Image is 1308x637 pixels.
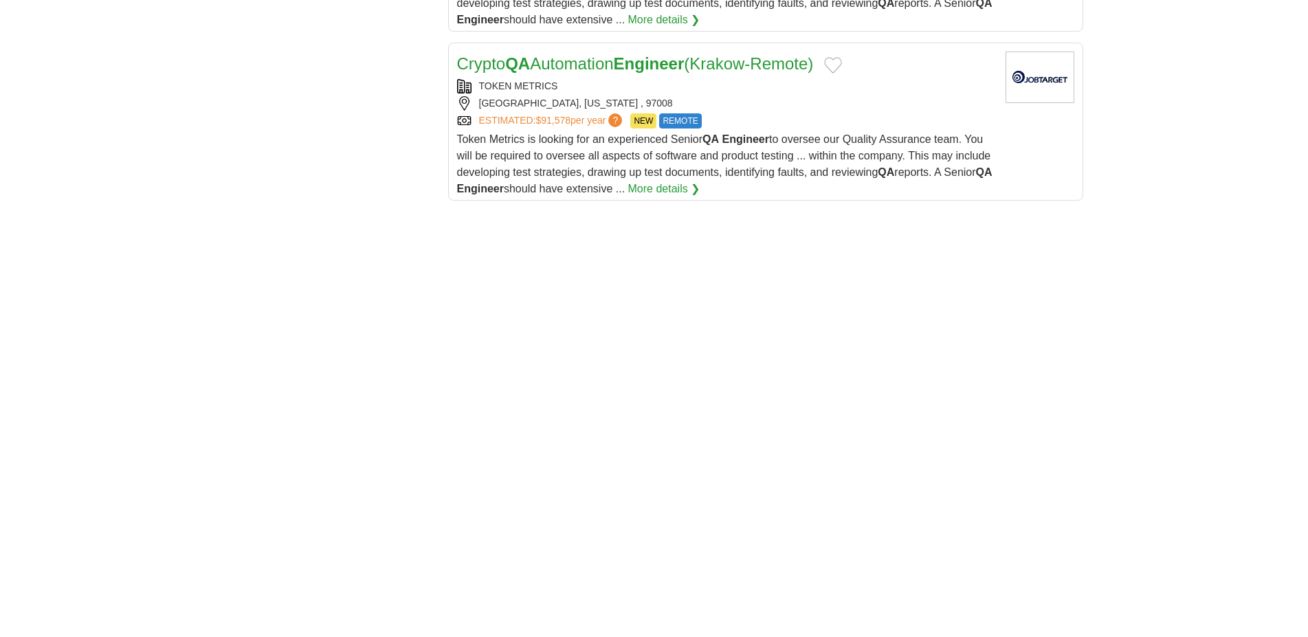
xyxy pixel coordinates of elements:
[1006,52,1074,103] img: Company logo
[457,79,995,93] div: TOKEN METRICS
[608,113,622,127] span: ?
[614,54,685,73] strong: Engineer
[722,133,768,145] strong: Engineer
[628,181,700,197] a: More details ❯
[457,14,504,25] strong: Engineer
[479,113,625,128] a: ESTIMATED:$91,578per year?
[535,115,570,126] span: $91,578
[628,12,700,28] a: More details ❯
[659,113,701,128] span: REMOTE
[457,54,814,73] a: CryptoQAAutomationEngineer(Krakow-Remote)
[457,96,995,111] div: [GEOGRAPHIC_DATA], [US_STATE] , 97008
[505,54,530,73] strong: QA
[457,133,993,194] span: Token Metrics is looking for an experienced Senior to oversee our Quality Assurance team. You wil...
[702,133,719,145] strong: QA
[878,166,894,178] strong: QA
[824,57,842,74] button: Add to favorite jobs
[976,166,993,178] strong: QA
[457,183,504,194] strong: Engineer
[630,113,656,128] span: NEW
